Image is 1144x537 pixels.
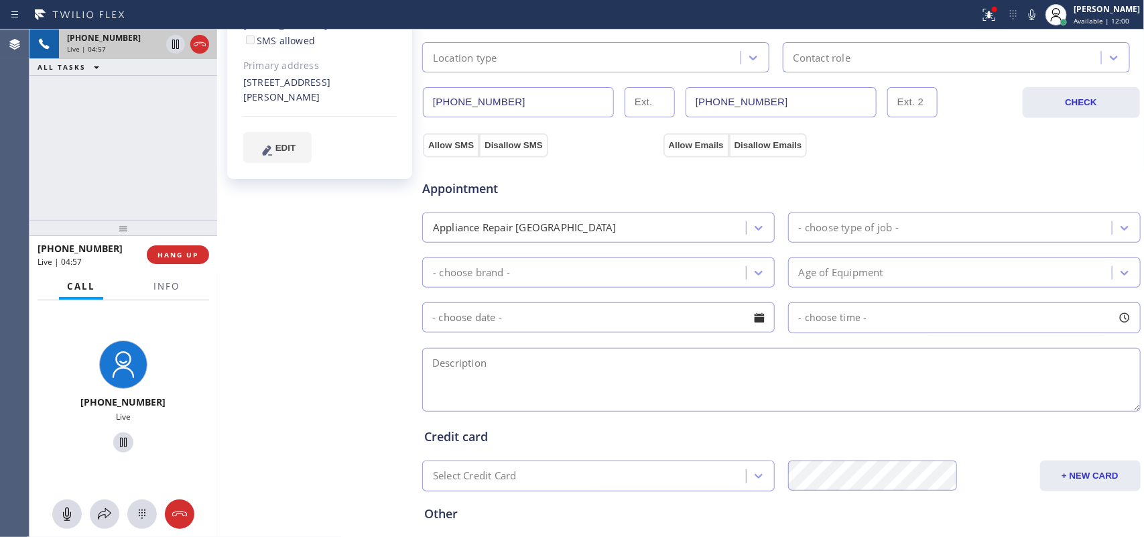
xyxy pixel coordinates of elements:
[52,499,82,529] button: Mute
[423,87,614,117] input: Phone Number
[433,265,510,280] div: - choose brand -
[67,44,106,54] span: Live | 04:57
[424,505,1139,523] div: Other
[433,220,617,235] div: Appliance Repair [GEOGRAPHIC_DATA]
[1023,87,1140,118] button: CHECK
[479,133,548,158] button: Disallow SMS
[116,411,131,422] span: Live
[686,87,877,117] input: Phone Number 2
[127,499,157,529] button: Open dialpad
[157,250,198,259] span: HANG UP
[1074,16,1129,25] span: Available | 12:00
[67,280,95,292] span: Call
[1074,3,1140,15] div: [PERSON_NAME]
[422,302,775,333] input: - choose date -
[243,34,315,47] label: SMS allowed
[153,280,180,292] span: Info
[81,396,166,408] span: [PHONE_NUMBER]
[729,133,808,158] button: Disallow Emails
[90,499,119,529] button: Open directory
[433,469,517,484] div: Select Credit Card
[243,19,328,32] a: [PHONE_NUMBER]
[1040,461,1141,491] button: + NEW CARD
[625,87,675,117] input: Ext.
[165,499,194,529] button: Hang up
[190,35,209,54] button: Hang up
[113,432,133,453] button: Hold Customer
[38,242,123,255] span: [PHONE_NUMBER]
[147,245,209,264] button: HANG UP
[145,274,188,300] button: Info
[243,132,312,163] button: EDIT
[166,35,185,54] button: Hold Customer
[246,36,255,44] input: SMS allowed
[799,265,883,280] div: Age of Equipment
[29,59,113,75] button: ALL TASKS
[38,62,86,72] span: ALL TASKS
[799,220,899,235] div: - choose type of job -
[67,32,141,44] span: [PHONE_NUMBER]
[275,143,296,153] span: EDIT
[422,180,660,198] span: Appointment
[243,75,397,106] div: [STREET_ADDRESS][PERSON_NAME]
[243,58,397,74] div: Primary address
[799,311,867,324] span: - choose time -
[38,256,82,267] span: Live | 04:57
[59,274,103,300] button: Call
[423,133,479,158] button: Allow SMS
[793,50,850,65] div: Contact role
[663,133,729,158] button: Allow Emails
[1023,5,1041,24] button: Mute
[424,428,1139,446] div: Credit card
[887,87,938,117] input: Ext. 2
[433,50,497,65] div: Location type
